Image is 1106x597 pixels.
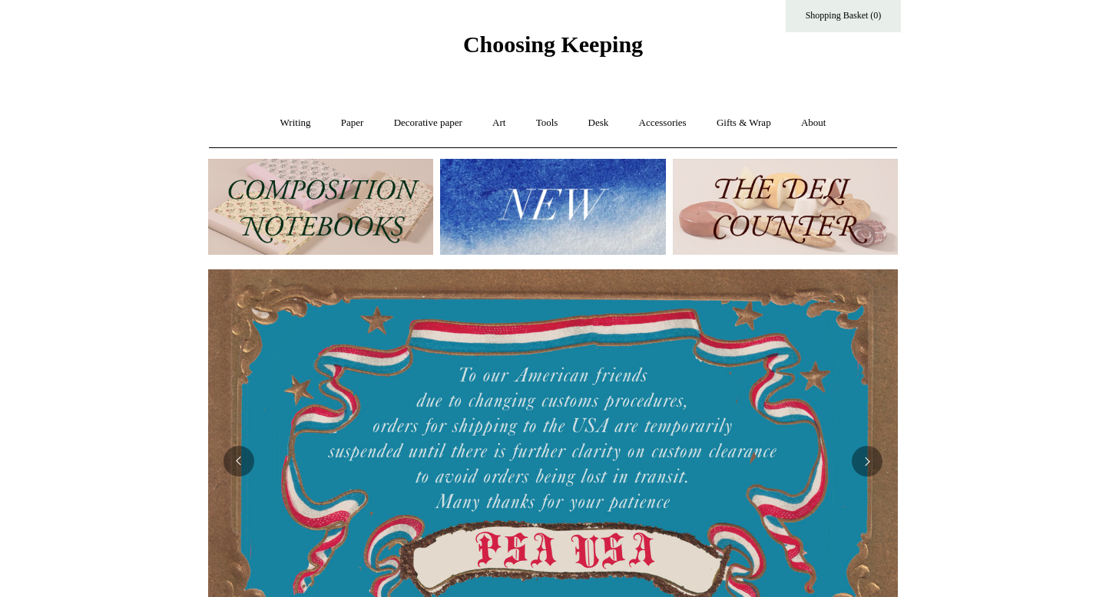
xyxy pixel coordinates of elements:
img: 202302 Composition ledgers.jpg__PID:69722ee6-fa44-49dd-a067-31375e5d54ec [208,159,433,255]
a: Writing [267,103,325,143]
a: Art [478,103,519,143]
button: Previous [224,446,254,477]
span: Choosing Keeping [463,31,643,57]
img: New.jpg__PID:f73bdf93-380a-4a35-bcfe-7823039498e1 [440,159,665,255]
a: Tools [522,103,572,143]
a: Choosing Keeping [463,44,643,54]
a: Paper [327,103,378,143]
a: About [787,103,840,143]
button: Next [852,446,882,477]
a: Accessories [625,103,700,143]
a: Desk [575,103,623,143]
img: The Deli Counter [673,159,898,255]
a: Decorative paper [380,103,476,143]
a: Gifts & Wrap [703,103,785,143]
